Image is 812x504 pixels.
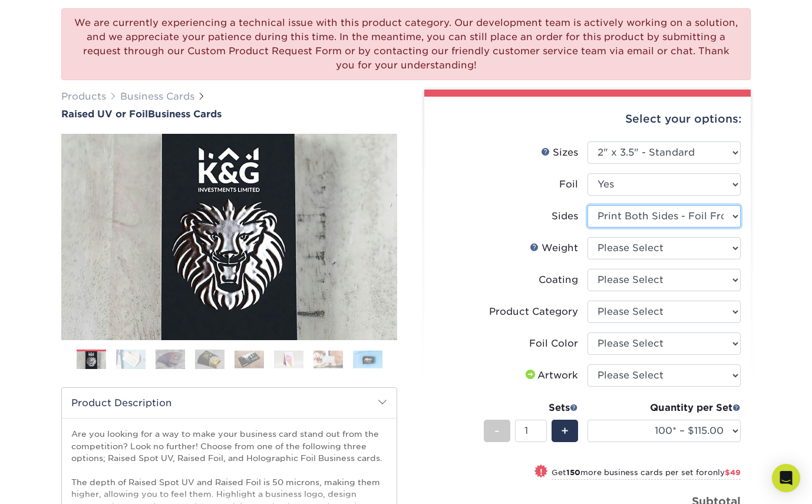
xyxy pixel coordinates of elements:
div: Quantity per Set [587,401,741,415]
div: We are currently experiencing a technical issue with this product category. Our development team ... [61,8,751,80]
img: Business Cards 05 [235,350,264,368]
div: Coating [539,273,578,287]
div: Weight [530,241,578,255]
div: Artwork [523,368,578,383]
a: Products [61,91,106,102]
span: ! [540,466,543,478]
img: Raised UV or Foil 01 [61,69,397,405]
div: Open Intercom Messenger [772,464,800,492]
img: Business Cards 03 [156,349,185,370]
span: $49 [725,468,741,477]
img: Business Cards 01 [77,345,106,375]
a: Raised UV or FoilBusiness Cards [61,108,397,120]
h1: Business Cards [61,108,397,120]
img: Business Cards 07 [313,350,343,368]
img: Business Cards 08 [353,350,382,368]
span: only [708,468,741,477]
div: Sides [552,209,578,223]
img: Business Cards 02 [116,349,146,370]
small: Get more business cards per set for [552,468,741,480]
strong: 150 [566,468,580,477]
div: Sets [484,401,578,415]
h2: Product Description [62,388,397,418]
div: Select your options: [434,97,741,141]
div: Product Category [489,305,578,319]
div: Foil Color [529,337,578,351]
span: - [494,422,500,440]
span: Raised UV or Foil [61,108,148,120]
img: Business Cards 04 [195,349,225,370]
a: Business Cards [120,91,194,102]
span: + [561,422,569,440]
img: Business Cards 06 [274,350,303,368]
div: Foil [559,177,578,192]
div: Sizes [541,146,578,160]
